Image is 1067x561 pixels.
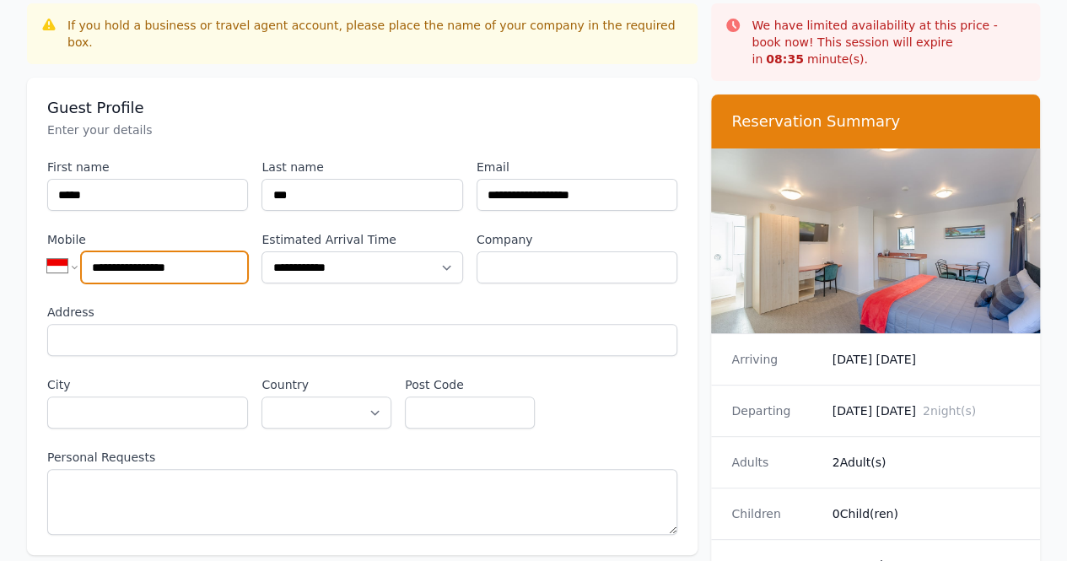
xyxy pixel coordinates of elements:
[405,376,535,393] label: Post Code
[47,376,248,393] label: City
[47,159,248,175] label: First name
[766,52,804,66] strong: 08 : 35
[752,17,1027,67] p: We have limited availability at this price - book now! This session will expire in minute(s).
[833,402,1020,419] dd: [DATE] [DATE]
[477,159,677,175] label: Email
[261,159,462,175] label: Last name
[923,404,976,418] span: 2 night(s)
[261,376,391,393] label: Country
[477,231,677,248] label: Company
[47,231,248,248] label: Mobile
[261,231,462,248] label: Estimated Arrival Time
[833,505,1020,522] dd: 0 Child(ren)
[67,17,684,51] div: If you hold a business or travel agent account, please place the name of your company in the requ...
[47,449,677,466] label: Personal Requests
[711,148,1040,333] img: One Bedroom Apartment
[833,351,1020,368] dd: [DATE] [DATE]
[731,505,818,522] dt: Children
[47,121,677,138] p: Enter your details
[47,304,677,321] label: Address
[731,351,818,368] dt: Arriving
[731,111,1020,132] h3: Reservation Summary
[833,454,1020,471] dd: 2 Adult(s)
[731,402,818,419] dt: Departing
[47,98,677,118] h3: Guest Profile
[731,454,818,471] dt: Adults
